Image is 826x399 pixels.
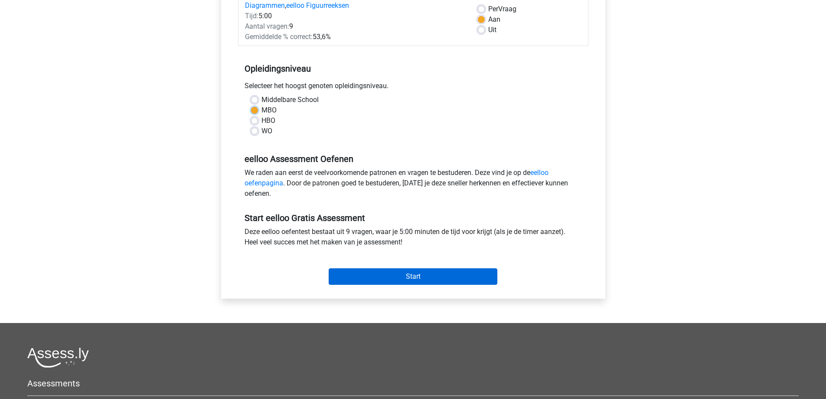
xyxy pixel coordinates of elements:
label: WO [261,126,272,136]
div: 53,6% [238,32,471,42]
div: Deze eelloo oefentest bestaat uit 9 vragen, waar je 5:00 minuten de tijd voor krijgt (als je de t... [238,227,588,251]
input: Start [329,268,497,285]
span: Per [488,5,498,13]
span: Aantal vragen: [245,22,289,30]
label: Vraag [488,4,516,14]
h5: eelloo Assessment Oefenen [245,154,582,164]
div: We raden aan eerst de veelvoorkomende patronen en vragen te bestuderen. Deze vind je op de . Door... [238,168,588,202]
span: Gemiddelde % correct: [245,33,313,41]
label: Middelbare School [261,95,319,105]
h5: Assessments [27,378,799,389]
label: Uit [488,25,496,35]
span: Tijd: [245,12,258,20]
h5: Opleidingsniveau [245,60,582,77]
label: MBO [261,105,277,115]
div: 5:00 [238,11,471,21]
label: HBO [261,115,275,126]
div: Selecteer het hoogst genoten opleidingsniveau. [238,81,588,95]
a: eelloo Figuurreeksen [286,1,349,10]
label: Aan [488,14,500,25]
h5: Start eelloo Gratis Assessment [245,213,582,223]
img: Assessly logo [27,347,89,368]
div: 9 [238,21,471,32]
